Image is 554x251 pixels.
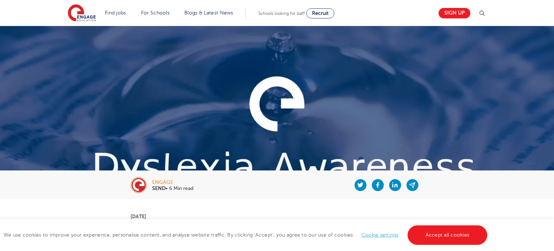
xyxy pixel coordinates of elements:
[131,214,424,219] p: [DATE]
[408,225,488,245] a: Accept all cookies
[184,10,233,16] a: Blogs & Latest News
[439,8,470,18] a: Sign up
[152,186,193,191] p: • 6 Min read
[312,10,329,16] span: Recruit
[361,232,399,238] a: Cookie settings
[141,10,170,16] a: For Schools
[258,11,305,16] span: Schools looking for staff
[105,10,126,16] a: Find jobs
[68,4,96,22] img: Engage Education
[152,186,166,191] b: SEND
[306,8,334,18] a: Recruit
[152,180,193,185] div: engage
[4,232,489,238] span: We use cookies to improve your experience, personalise content, and analyse website traffic. By c...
